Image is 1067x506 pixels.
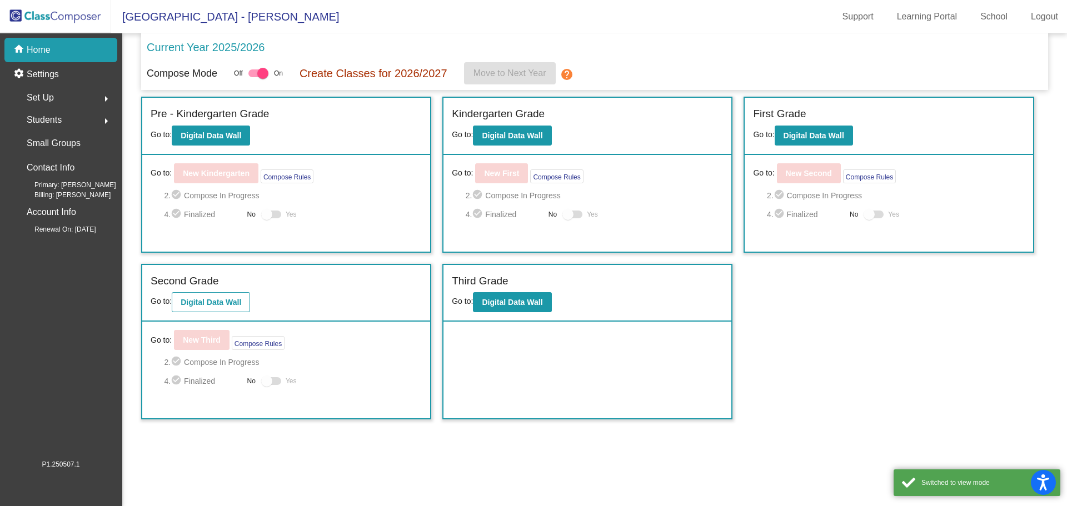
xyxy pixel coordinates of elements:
span: No [549,209,557,219]
span: Students [27,112,62,128]
b: New Second [786,169,832,178]
button: Digital Data Wall [172,126,250,146]
b: Digital Data Wall [181,298,241,307]
span: Move to Next Year [473,68,546,78]
mat-icon: check_circle [171,355,184,369]
button: New Third [174,330,230,350]
div: Switched to view mode [921,478,1052,488]
button: Compose Rules [261,169,313,183]
button: Compose Rules [232,336,285,350]
b: New First [484,169,519,178]
span: Primary: [PERSON_NAME] [17,180,116,190]
span: On [274,68,283,78]
span: No [247,209,256,219]
span: Go to: [151,297,172,305]
span: Go to: [151,167,172,179]
button: Compose Rules [530,169,583,183]
p: Compose Mode [147,66,217,81]
b: New Kindergarten [183,169,250,178]
a: School [971,8,1016,26]
mat-icon: check_circle [472,208,485,221]
b: Digital Data Wall [482,298,542,307]
span: Go to: [452,297,473,305]
mat-icon: settings [13,68,27,81]
b: New Third [183,335,221,344]
span: No [850,209,858,219]
span: Set Up [27,90,54,106]
span: Go to: [452,167,473,179]
mat-icon: arrow_right [99,92,113,106]
p: Current Year 2025/2026 [147,39,265,56]
mat-icon: arrow_right [99,114,113,128]
mat-icon: check_circle [171,374,184,388]
mat-icon: help [560,68,574,81]
p: Home [27,43,51,57]
label: Kindergarten Grade [452,106,545,122]
span: 4. Finalized [164,374,241,388]
mat-icon: check_circle [472,189,485,202]
span: Renewal On: [DATE] [17,224,96,234]
mat-icon: check_circle [171,208,184,221]
span: Yes [587,208,598,221]
p: Small Groups [27,136,81,151]
span: Go to: [753,130,774,139]
button: New Second [777,163,841,183]
button: Digital Data Wall [172,292,250,312]
span: 2. Compose In Progress [164,189,422,202]
mat-icon: check_circle [774,208,787,221]
button: New Kindergarten [174,163,258,183]
span: Yes [286,208,297,221]
span: Yes [286,374,297,388]
b: Digital Data Wall [784,131,844,140]
b: Digital Data Wall [482,131,542,140]
p: Create Classes for 2026/2027 [300,65,447,82]
span: 4. Finalized [164,208,241,221]
label: Third Grade [452,273,508,289]
span: 2. Compose In Progress [164,355,422,369]
span: 2. Compose In Progress [767,189,1025,202]
span: Yes [888,208,899,221]
a: Learning Portal [888,8,966,26]
button: Digital Data Wall [473,126,551,146]
button: Move to Next Year [464,62,556,84]
b: Digital Data Wall [181,131,241,140]
mat-icon: home [13,43,27,57]
label: Pre - Kindergarten Grade [151,106,269,122]
button: Digital Data Wall [473,292,551,312]
a: Support [834,8,882,26]
span: Billing: [PERSON_NAME] [17,190,111,200]
span: [GEOGRAPHIC_DATA] - [PERSON_NAME] [111,8,339,26]
span: 2. Compose In Progress [466,189,724,202]
mat-icon: check_circle [171,189,184,202]
button: Digital Data Wall [775,126,853,146]
span: Off [234,68,243,78]
a: Logout [1022,8,1067,26]
p: Contact Info [27,160,74,176]
span: No [247,376,256,386]
mat-icon: check_circle [774,189,787,202]
button: New First [475,163,528,183]
label: First Grade [753,106,806,122]
span: Go to: [753,167,774,179]
label: Second Grade [151,273,219,289]
span: Go to: [452,130,473,139]
p: Settings [27,68,59,81]
span: 4. Finalized [767,208,844,221]
span: Go to: [151,130,172,139]
span: 4. Finalized [466,208,543,221]
span: Go to: [151,334,172,346]
p: Account Info [27,204,76,220]
button: Compose Rules [843,169,896,183]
